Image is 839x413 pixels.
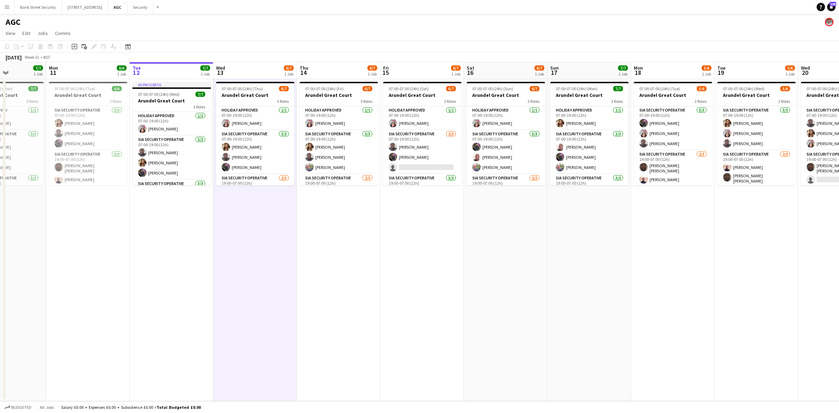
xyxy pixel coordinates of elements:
[3,404,33,411] button: Budgeted
[14,0,62,14] button: Bank Street Security
[108,0,127,14] button: AGC
[22,30,30,36] span: Edit
[43,55,50,60] div: BST
[3,29,18,38] a: View
[827,3,836,11] a: 105
[6,30,15,36] span: View
[52,29,73,38] a: Comms
[61,405,201,410] div: Salary £0.00 + Expenses £0.00 + Subsistence £0.00 =
[20,29,33,38] a: Edit
[35,29,51,38] a: Jobs
[127,0,153,14] button: Security
[11,405,31,410] span: Budgeted
[157,405,201,410] span: Total Budgeted £0.00
[6,17,21,27] h1: AGC
[825,18,833,26] app-user-avatar: Charles Sandalo
[62,0,108,14] button: [STREET_ADDRESS]
[55,30,71,36] span: Comms
[830,2,836,6] span: 105
[37,30,48,36] span: Jobs
[38,405,55,410] span: All jobs
[23,55,41,60] span: Week 32
[6,54,22,61] div: [DATE]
